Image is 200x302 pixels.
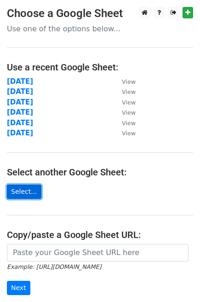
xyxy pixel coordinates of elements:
[7,263,101,270] small: Example: [URL][DOMAIN_NAME]
[7,98,33,106] a: [DATE]
[113,129,136,137] a: View
[7,281,30,295] input: Next
[7,77,33,86] a: [DATE]
[7,62,193,73] h4: Use a recent Google Sheet:
[7,244,189,261] input: Paste your Google Sheet URL here
[122,120,136,127] small: View
[122,99,136,106] small: View
[113,87,136,96] a: View
[7,108,33,116] a: [DATE]
[113,108,136,116] a: View
[7,129,33,137] a: [DATE]
[7,119,33,127] a: [DATE]
[122,78,136,85] small: View
[122,109,136,116] small: View
[7,7,193,20] h3: Choose a Google Sheet
[122,130,136,137] small: View
[113,77,136,86] a: View
[113,119,136,127] a: View
[7,185,41,199] a: Select...
[7,229,193,240] h4: Copy/paste a Google Sheet URL:
[113,98,136,106] a: View
[154,258,200,302] iframe: Chat Widget
[7,87,33,96] a: [DATE]
[7,24,193,34] p: Use one of the options below...
[7,167,193,178] h4: Select another Google Sheet:
[122,88,136,95] small: View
